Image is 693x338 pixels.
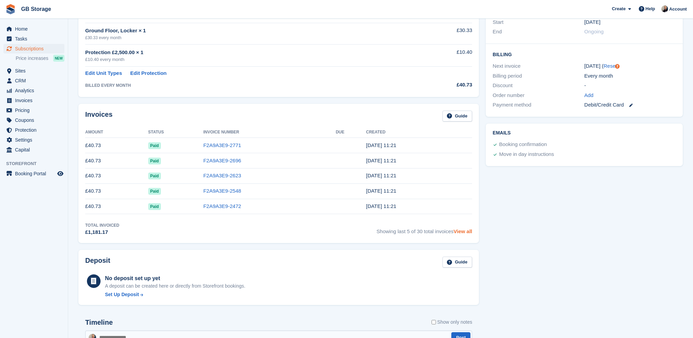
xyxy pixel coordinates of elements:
span: Coupons [15,115,56,125]
span: Ongoing [584,29,604,34]
div: Debit/Credit Card [584,101,676,109]
label: Show only notes [432,319,472,326]
div: £10.40 every month [85,56,410,63]
td: £40.73 [85,138,148,153]
span: Booking Portal [15,169,56,178]
div: £30.33 every month [85,35,410,41]
div: BILLED EVERY MONTH [85,82,410,88]
td: £40.73 [85,168,148,183]
span: Help [646,5,655,12]
th: Status [148,127,204,138]
div: End [493,28,584,36]
div: £1,181.17 [85,228,119,236]
a: F2A9A3E9-2548 [203,188,241,194]
a: menu [3,44,64,53]
span: Paid [148,188,161,195]
a: menu [3,125,64,135]
a: Reset [604,63,617,69]
span: Protection [15,125,56,135]
span: Tasks [15,34,56,44]
div: Discount [493,82,584,90]
a: menu [3,106,64,115]
time: 2025-08-01 10:21:02 UTC [366,158,396,163]
a: F2A9A3E9-2771 [203,142,241,148]
time: 2025-09-01 10:21:13 UTC [366,142,396,148]
a: menu [3,145,64,155]
span: Settings [15,135,56,145]
h2: Timeline [85,319,113,326]
div: NEW [53,55,64,62]
span: Create [612,5,626,12]
a: menu [3,34,64,44]
td: £40.73 [85,183,148,199]
a: menu [3,135,64,145]
img: Karl Walker [661,5,668,12]
div: Start [493,18,584,26]
span: Capital [15,145,56,155]
span: Showing last 5 of 30 total invoices [377,222,472,236]
span: Price increases [16,55,48,62]
div: No deposit set up yet [105,274,245,283]
span: Invoices [15,96,56,105]
span: CRM [15,76,56,85]
span: Analytics [15,86,56,95]
div: Booking confirmation [499,141,547,149]
th: Amount [85,127,148,138]
a: Preview store [56,170,64,178]
span: Paid [148,142,161,149]
th: Due [336,127,366,138]
div: Protection £2,500.00 × 1 [85,49,410,57]
a: View all [454,228,472,234]
div: Tooltip anchor [614,63,620,69]
h2: Deposit [85,257,110,268]
a: F2A9A3E9-2696 [203,158,241,163]
span: Home [15,24,56,34]
time: 2023-04-29 23:00:00 UTC [584,18,600,26]
a: menu [3,76,64,85]
th: Invoice Number [203,127,336,138]
div: Payment method [493,101,584,109]
a: menu [3,169,64,178]
div: Billing period [493,72,584,80]
span: Pricing [15,106,56,115]
th: Created [366,127,472,138]
div: £40.73 [410,81,472,89]
input: Show only notes [432,319,436,326]
a: Edit Protection [130,69,167,77]
a: GB Storage [18,3,54,15]
a: menu [3,115,64,125]
time: 2025-07-01 10:21:28 UTC [366,173,396,178]
td: £30.33 [410,23,472,44]
div: Ground Floor, Locker × 1 [85,27,410,35]
span: Account [669,6,687,13]
time: 2025-05-01 10:21:01 UTC [366,203,396,209]
span: Subscriptions [15,44,56,53]
div: [DATE] ( ) [584,62,676,70]
span: Sites [15,66,56,76]
span: Paid [148,158,161,164]
div: Every month [584,72,676,80]
div: Move in day instructions [499,150,554,159]
div: Next invoice [493,62,584,70]
a: menu [3,86,64,95]
time: 2025-06-01 10:21:22 UTC [366,188,396,194]
a: Add [584,92,593,99]
div: Set Up Deposit [105,291,139,298]
a: menu [3,66,64,76]
span: Paid [148,173,161,179]
span: Storefront [6,160,68,167]
h2: Invoices [85,111,112,122]
a: Price increases NEW [16,54,64,62]
td: £40.73 [85,153,148,168]
a: menu [3,96,64,105]
div: - [584,82,676,90]
h2: Billing [493,51,676,58]
a: Set Up Deposit [105,291,245,298]
td: £40.73 [85,199,148,214]
img: stora-icon-8386f47178a22dfd0bd8f6a31ec36ba5ce8667c1dd55bd0f319d3a0aa187defe.svg [5,4,16,14]
a: F2A9A3E9-2472 [203,203,241,209]
span: Paid [148,203,161,210]
div: Total Invoiced [85,222,119,228]
a: Guide [442,111,472,122]
h2: Emails [493,130,676,136]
